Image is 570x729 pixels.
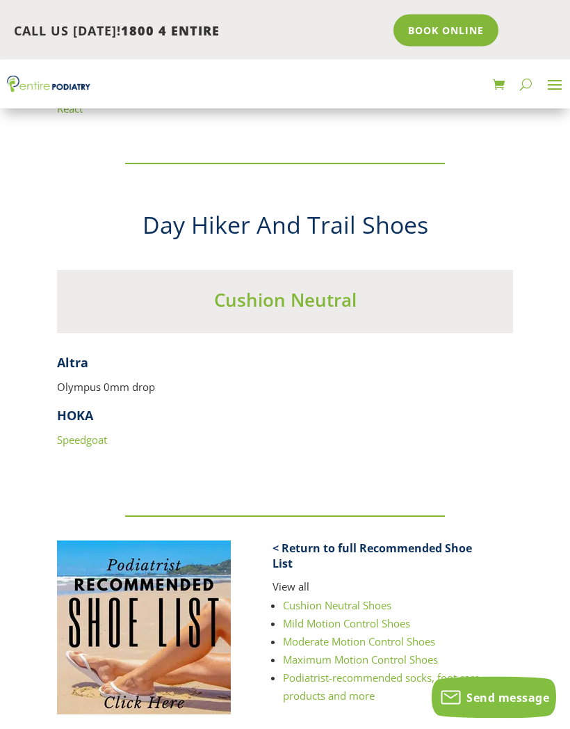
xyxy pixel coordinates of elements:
img: podiatrist-recommended-shoe-list-australia-entire-podiatry [57,541,231,715]
a: Maximum Motion Control Shoes [283,653,438,667]
h3: Cushion Neutral [57,288,513,320]
a: Mild Motion Control Shoes [283,617,410,631]
a: < Return to full Recommended Shoe List [272,541,472,572]
button: Send message [432,677,556,719]
a: Moderate Motion Control Shoes [283,635,435,649]
strong: HOKA [57,408,93,424]
a: Podiatrist Recommended Shoe List Australia [57,704,231,718]
a: Cushion Neutral Shoes [283,599,391,613]
a: Podiatrist-recommended socks, foot care products and more [283,671,480,703]
a: Speedgoat [57,433,107,447]
a: Book Online [393,15,498,47]
p: Olympus 0mm drop [57,379,513,408]
strong: Altra [57,355,88,371]
p: View all [272,579,488,597]
h2: Day Hiker And Trail Shoes [57,209,513,250]
span: Send message [466,690,549,705]
p: CALL US [DATE]! [14,22,384,40]
a: React [57,102,83,116]
span: 1800 4 ENTIRE [121,22,220,39]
